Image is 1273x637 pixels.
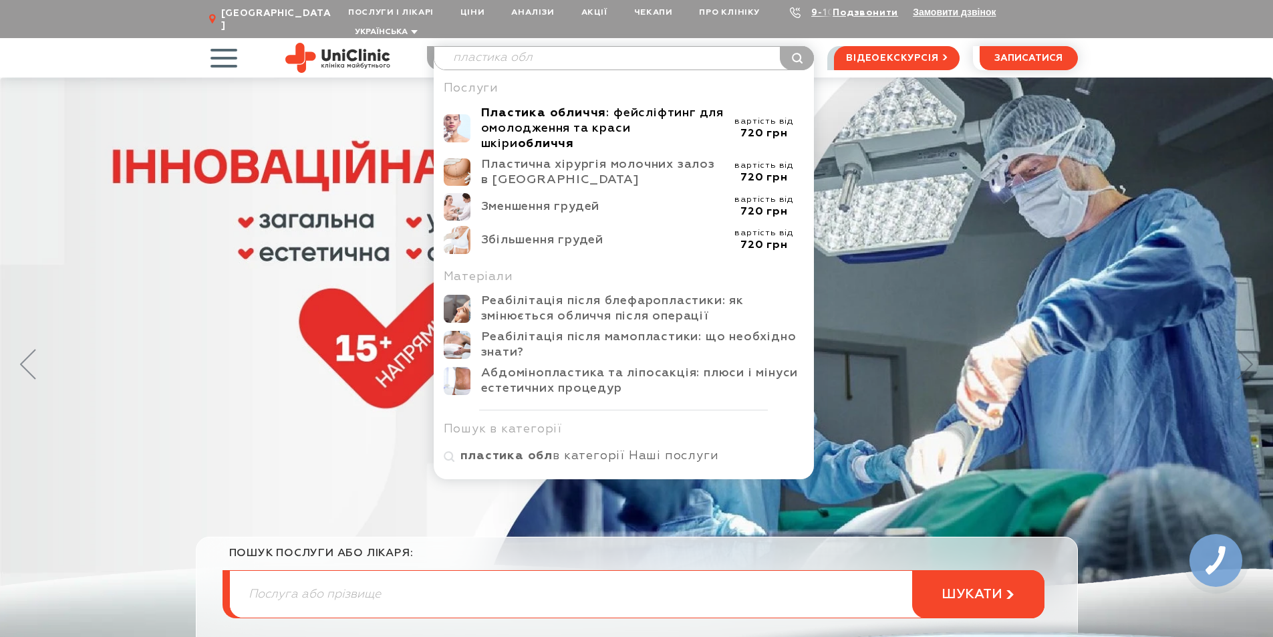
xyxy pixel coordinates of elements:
img: Пластика обличчя: фейсліфтинг для омолодження та краси шкіри обличчя [444,114,470,142]
input: Послуга або прізвище [230,571,1044,618]
span: в категорії Наші послуги [460,449,805,464]
img: Пластична хірургія молочних залоз в Запоріжжі [444,158,470,186]
a: Реабілітація після мамопластики: що необхідно знати? Реабілітація після мамопластики: що необхідн... [444,330,805,360]
div: Збільшення грудей [481,233,724,248]
a: Пластична хірургія молочних залоз в Запоріжжі Пластична хірургія молочних залоз в [GEOGRAPHIC_DAT... [444,157,805,188]
button: записатися [980,46,1078,70]
div: Реабілітація після мамопластики: що необхідно знати? [481,330,805,360]
span: Українська [355,28,408,36]
img: Абдомінопластика та ліпосакція: плюси і мінуси естетичних процедур [444,367,470,395]
b: пластика обл [460,450,553,462]
img: Реабілітація після мамопластики: що необхідно знати? [444,331,470,359]
div: 720 грн [724,171,804,184]
input: Послуга або прізвище [434,47,814,70]
span: [GEOGRAPHIC_DATA] [221,7,335,31]
b: обличчя [518,138,575,150]
button: Українська [351,27,418,37]
div: Пластична хірургія молочних залоз в [GEOGRAPHIC_DATA] [481,157,724,188]
div: Послуги [444,81,805,96]
div: Зменшення грудей [481,199,724,215]
div: 720 грн [724,205,804,219]
div: вартість від [724,160,804,171]
div: Реабілітація після блефаропластики: як змінюється обличчя після операції [481,293,805,324]
a: Пластика обличчя: фейсліфтинг для омолодження та краси шкіри обличчя Пластика обличчя: фейсліфтин... [444,106,805,152]
div: 720 грн [724,127,804,140]
div: Матеріали [444,269,805,285]
a: пластика облв категорії Наші послуги [444,449,805,464]
a: Збільшення грудей Збільшення грудей вартість від 720 грн [444,226,805,254]
button: Замовити дзвінок [913,7,996,17]
div: 720 грн [724,239,804,252]
img: Uniclinic [285,43,390,73]
div: вартість від [724,195,804,205]
img: Реабілітація після блефаропластики: як змінюється обличчя після операції [444,295,470,323]
span: записатися [994,53,1063,63]
a: відеоекскурсія [834,46,959,70]
div: пошук послуги або лікаря: [229,547,1044,570]
b: Пластика обличчя [481,107,607,119]
a: Зменшення грудей Зменшення грудей вартість від 720 грн [444,193,805,221]
a: Абдомінопластика та ліпосакція: плюси і мінуси естетичних процедур Абдомінопластика та ліпосакція... [444,366,805,396]
span: відеоекскурсія [846,47,938,70]
a: Подзвонити [833,8,898,17]
div: вартість від [724,116,804,127]
div: : фейсліфтинг для омолодження та краси шкіри [481,106,724,152]
div: Пошук в категорії [444,410,805,443]
button: шукати [912,570,1044,618]
a: 9-103 [811,8,841,17]
div: вартість від [724,228,804,239]
div: Абдомінопластика та ліпосакція: плюси і мінуси естетичних процедур [481,366,805,396]
span: шукати [942,586,1002,603]
a: Реабілітація після блефаропластики: як змінюється обличчя після операції Реабілітація після блефа... [444,293,805,324]
img: Збільшення грудей [444,226,470,254]
img: Зменшення грудей [444,193,470,221]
